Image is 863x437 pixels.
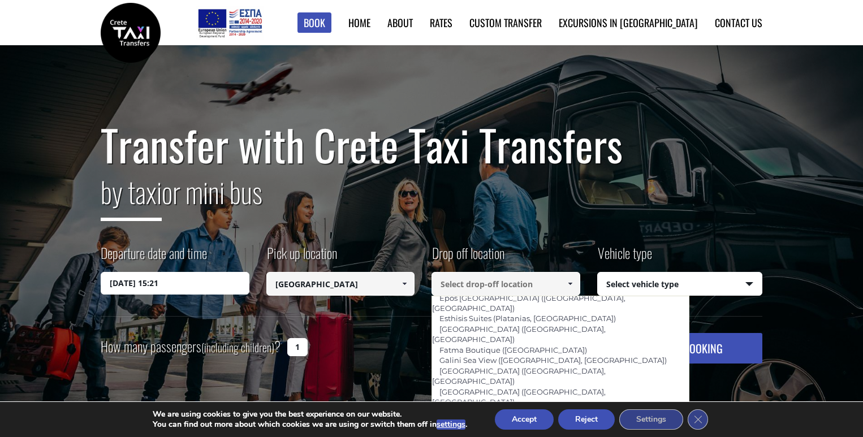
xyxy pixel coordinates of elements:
a: Epos [GEOGRAPHIC_DATA] ([GEOGRAPHIC_DATA], [GEOGRAPHIC_DATA]) [432,290,625,316]
button: Reject [558,409,615,430]
label: Drop off location [431,243,504,272]
label: Pick up location [266,243,337,272]
a: Show All Items [395,272,414,296]
button: settings [437,419,465,430]
label: Departure date and time [101,243,207,272]
small: (including children) [201,339,274,356]
label: Vehicle type [597,243,652,272]
h1: Transfer with Crete Taxi Transfers [101,121,762,168]
a: Rates [430,15,452,30]
input: Select drop-off location [431,272,580,296]
a: Home [348,15,370,30]
span: by taxi [101,170,162,221]
button: Close GDPR Cookie Banner [688,409,708,430]
a: Crete Taxi Transfers | Safe Taxi Transfer Services from to Heraklion Airport, Chania Airport, Ret... [101,25,161,37]
a: [GEOGRAPHIC_DATA] ([GEOGRAPHIC_DATA], [GEOGRAPHIC_DATA]) [432,384,606,410]
img: e-bannersEUERDF180X90.jpg [196,6,264,40]
label: How many passengers ? [101,333,281,361]
p: We are using cookies to give you the best experience on our website. [153,409,467,419]
a: Book [297,12,331,33]
a: Galini Sea View ([GEOGRAPHIC_DATA], [GEOGRAPHIC_DATA]) [432,352,674,368]
a: Contact us [715,15,762,30]
a: [GEOGRAPHIC_DATA] ([GEOGRAPHIC_DATA], [GEOGRAPHIC_DATA]) [432,321,606,347]
a: [GEOGRAPHIC_DATA] ([GEOGRAPHIC_DATA], [GEOGRAPHIC_DATA]) [432,363,606,389]
button: Accept [495,409,554,430]
h2: or mini bus [101,168,762,230]
a: Show All Items [560,272,579,296]
a: Esthisis Suites (Platanias, [GEOGRAPHIC_DATA]) [432,310,623,326]
input: Select pickup location [266,272,415,296]
button: Settings [619,409,683,430]
a: Fatma Boutique ([GEOGRAPHIC_DATA]) [432,342,594,358]
a: About [387,15,413,30]
a: Custom Transfer [469,15,542,30]
img: Crete Taxi Transfers | Safe Taxi Transfer Services from to Heraklion Airport, Chania Airport, Ret... [101,3,161,63]
p: You can find out more about which cookies we are using or switch them off in . [153,419,467,430]
a: Excursions in [GEOGRAPHIC_DATA] [559,15,698,30]
span: Select vehicle type [598,272,762,296]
